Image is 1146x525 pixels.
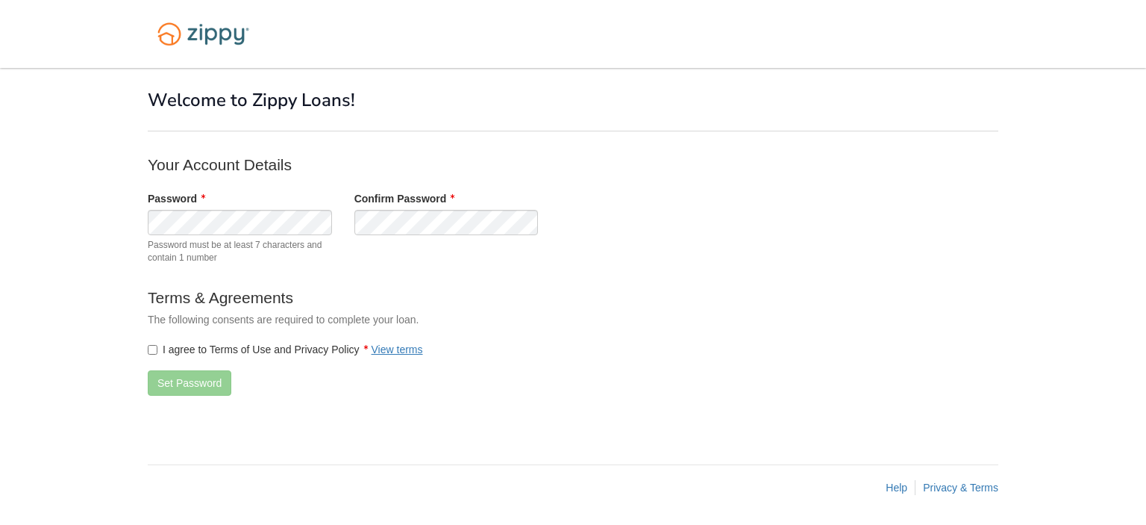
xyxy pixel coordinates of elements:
[148,345,157,355] input: I agree to Terms of Use and Privacy PolicyView terms
[372,344,423,355] a: View terms
[148,239,332,264] span: Password must be at least 7 characters and contain 1 number
[148,370,231,396] button: Set Password
[354,191,455,206] label: Confirm Password
[148,154,745,175] p: Your Account Details
[354,210,539,235] input: Verify Password
[148,287,745,308] p: Terms & Agreements
[148,15,259,53] img: Logo
[148,312,745,327] p: The following consents are required to complete your loan.
[886,482,907,494] a: Help
[148,90,998,110] h1: Welcome to Zippy Loans!
[148,342,423,357] label: I agree to Terms of Use and Privacy Policy
[923,482,998,494] a: Privacy & Terms
[148,191,205,206] label: Password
